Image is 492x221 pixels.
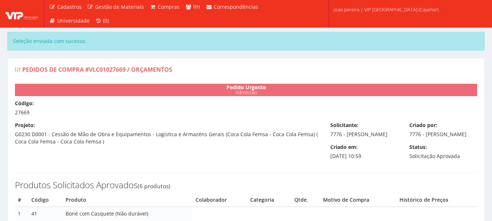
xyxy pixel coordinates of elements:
[227,84,266,91] strong: Pedido Urgente
[404,122,483,138] div: 7776 - [PERSON_NAME]
[138,182,170,190] small: (6 produtos)
[397,193,477,207] th: Histórico de Preços
[320,193,397,207] th: Motivo de Compra
[57,17,90,24] span: Universidade
[63,193,193,207] th: Produto
[93,14,112,28] a: (0)
[57,3,82,10] span: Cadastros
[15,193,28,207] th: #
[334,6,439,13] span: joao.pereira | VIP [GEOGRAPHIC_DATA] (Cajamar)
[404,143,483,160] div: Solicitação Aprovada
[103,17,109,24] span: (0)
[5,8,38,19] img: logo
[28,193,63,207] th: Código
[247,193,291,207] th: Categoria do Produto
[158,3,180,10] span: Compras
[291,193,320,207] th: Quantidade
[193,3,200,10] span: RH
[330,122,358,129] label: Solicitante:
[330,143,358,151] label: Criado em:
[66,210,148,217] span: Boné com Casquete (Não durável)
[7,32,485,51] div: Seleção enviada com sucesso.
[15,180,477,190] h3: Produtos Solicitados Aprovados
[95,3,144,10] span: Gestão de Materiais
[15,122,35,129] label: Projeto:
[28,207,63,220] td: 41
[22,66,172,74] span: Pedidos de Compra #VLC01027669 / Orçamentos
[193,193,247,207] th: Colaborador
[325,122,404,138] div: 7776 - [PERSON_NAME]
[409,122,437,129] label: Criado por:
[9,122,325,145] div: G0230 D0001 - Cessão de Mão de Obra e Equipamentos - Logística e Armazéns Gerais (Coca Cola Femsa...
[15,100,34,107] label: Código:
[214,3,258,10] span: Correspondências
[409,143,427,151] label: Status:
[46,14,93,28] a: Universidade
[15,207,28,220] td: 1
[9,100,483,116] div: 27669
[15,84,477,96] div: Admissão
[325,143,404,160] div: [DATE] 10:59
